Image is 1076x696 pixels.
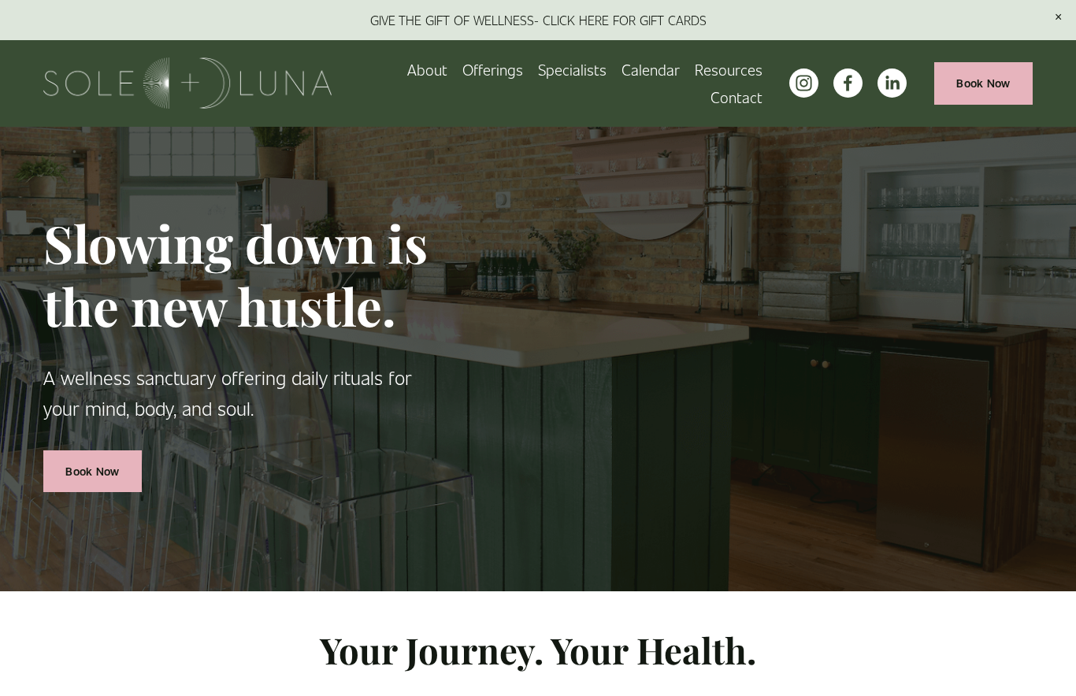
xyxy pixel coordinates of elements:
a: folder dropdown [695,56,762,83]
a: Contact [711,83,762,111]
a: facebook-unauth [833,68,863,98]
span: Offerings [462,57,523,82]
a: About [407,56,447,83]
a: Specialists [538,56,607,83]
a: Book Now [934,62,1033,104]
strong: Your Journey. Your Health. [320,626,756,673]
a: Calendar [621,56,680,83]
a: Book Now [43,450,143,492]
a: instagram-unauth [789,68,818,98]
img: Sole + Luna [43,57,332,109]
a: LinkedIn [877,68,907,98]
span: Resources [695,57,762,82]
p: A wellness sanctuary offering daily rituals for your mind, body, and soul. [43,362,451,423]
h1: Slowing down is the new hustle. [43,211,451,338]
a: folder dropdown [462,56,523,83]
